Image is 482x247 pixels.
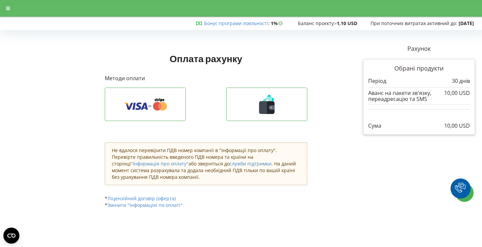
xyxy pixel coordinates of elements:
strong: 1% [271,20,285,26]
a: служби підтримки [230,160,271,167]
p: Рахунок [363,44,475,53]
p: 10,00 USD [444,122,470,130]
a: Ліцензійний договір (оферта) [107,195,176,202]
h1: Оплата рахунку [105,52,308,65]
div: Не вдалося перевірити ПДВ номер компанії в "Інформації про оплату". Перевірте правильність введен... [105,142,308,185]
span: : [204,20,269,26]
a: Змінити "Інформацію по оплаті" [107,202,182,208]
a: "Інформація про оплату" [131,160,188,167]
p: Методи оплати [105,75,308,82]
p: Період [368,77,386,85]
strong: -1,10 USD [335,20,357,26]
a: Бонус програми лояльності [204,20,268,26]
p: Сума [368,122,381,130]
p: Обрані продукти [368,64,470,73]
p: 30 днів [452,77,470,85]
div: 10,00 USD [444,90,470,96]
span: При поточних витратах активний до: [371,20,457,26]
button: Open CMP widget [3,228,19,244]
strong: [DATE] [459,20,474,26]
span: Баланс проєкту: [298,20,335,26]
div: Аванс на пакети зв'язку, переадресацію та SMS [368,90,470,102]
